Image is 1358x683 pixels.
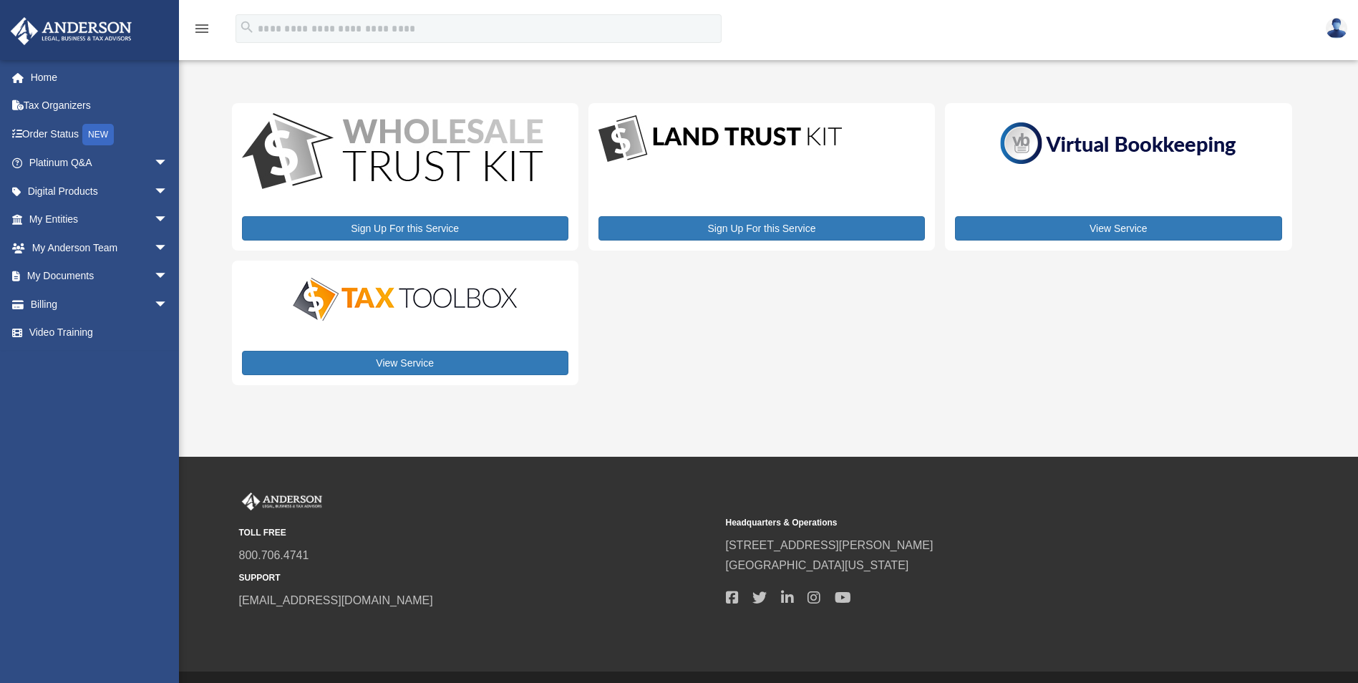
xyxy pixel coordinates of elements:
[10,92,190,120] a: Tax Organizers
[154,233,183,263] span: arrow_drop_down
[82,124,114,145] div: NEW
[10,177,183,205] a: Digital Productsarrow_drop_down
[239,493,325,511] img: Anderson Advisors Platinum Portal
[598,113,842,165] img: LandTrust_lgo-1.jpg
[239,594,433,606] a: [EMAIL_ADDRESS][DOMAIN_NAME]
[10,262,190,291] a: My Documentsarrow_drop_down
[726,539,933,551] a: [STREET_ADDRESS][PERSON_NAME]
[726,559,909,571] a: [GEOGRAPHIC_DATA][US_STATE]
[154,262,183,291] span: arrow_drop_down
[10,233,190,262] a: My Anderson Teamarrow_drop_down
[6,17,136,45] img: Anderson Advisors Platinum Portal
[10,63,190,92] a: Home
[154,290,183,319] span: arrow_drop_down
[726,515,1203,531] small: Headquarters & Operations
[239,525,716,541] small: TOLL FREE
[154,177,183,206] span: arrow_drop_down
[10,120,190,149] a: Order StatusNEW
[598,216,925,241] a: Sign Up For this Service
[193,20,210,37] i: menu
[154,149,183,178] span: arrow_drop_down
[10,319,190,347] a: Video Training
[10,290,190,319] a: Billingarrow_drop_down
[10,149,190,178] a: Platinum Q&Aarrow_drop_down
[239,571,716,586] small: SUPPORT
[242,216,568,241] a: Sign Up For this Service
[10,205,190,234] a: My Entitiesarrow_drop_down
[242,113,543,193] img: WS-Trust-Kit-lgo-1.jpg
[193,25,210,37] a: menu
[955,216,1281,241] a: View Service
[1326,18,1347,39] img: User Pic
[154,205,183,235] span: arrow_drop_down
[239,19,255,35] i: search
[239,549,309,561] a: 800.706.4741
[242,351,568,375] a: View Service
